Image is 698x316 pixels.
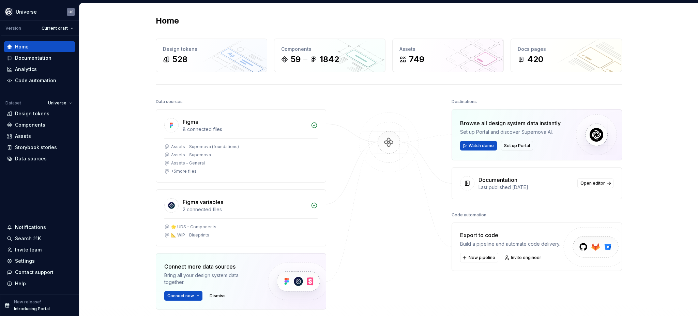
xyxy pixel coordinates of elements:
[15,110,49,117] div: Design tokens
[460,129,561,135] div: Set up Portal and discover Supernova AI.
[172,54,187,65] div: 528
[15,269,54,276] div: Contact support
[183,118,198,126] div: Figma
[171,224,216,230] div: 🌟 UDS - Components
[69,9,74,15] div: US
[156,15,179,26] h2: Home
[16,9,37,15] div: Universe
[15,66,37,73] div: Analytics
[156,97,183,106] div: Data sources
[171,160,205,166] div: Assets - General
[183,126,307,133] div: 8 connected files
[4,41,75,52] a: Home
[15,121,45,128] div: Components
[4,233,75,244] button: Search ⌘K
[1,4,78,19] button: UniverseUS
[4,108,75,119] a: Design tokens
[15,235,41,242] div: Search ⌘K
[274,39,385,72] a: Components591842
[15,77,56,84] div: Code automation
[392,39,504,72] a: Assets749
[501,141,533,150] button: Set up Portal
[15,280,26,287] div: Help
[460,241,560,247] div: Build a pipeline and automate code delivery.
[15,155,47,162] div: Data sources
[15,55,51,61] div: Documentation
[4,75,75,86] a: Code automation
[4,256,75,267] a: Settings
[164,272,256,286] div: Bring all your design system data together.
[15,144,57,151] div: Storybook stories
[15,246,42,253] div: Invite team
[291,54,301,65] div: 59
[577,178,613,188] a: Open editor
[14,306,50,312] p: Introducing Portal
[183,198,223,206] div: Figma variables
[4,131,75,142] a: Assets
[183,206,307,213] div: 2 connected files
[171,152,211,158] div: Assets - Supernova
[4,267,75,278] button: Contact support
[156,189,326,246] a: Figma variables2 connected files🌟 UDS - Components📐 WIP - Blueprints
[5,26,21,31] div: Version
[48,100,66,106] span: Universe
[4,222,75,233] button: Notifications
[171,144,239,149] div: Assets - Supernova (foundations)
[42,26,68,31] span: Current draft
[320,54,339,65] div: 1842
[207,291,229,301] button: Dismiss
[171,169,197,174] div: + 5 more files
[518,46,615,53] div: Docs pages
[14,299,41,305] p: New release!
[171,232,209,238] div: 📐 WIP - Blueprints
[511,255,541,260] span: Invite engineer
[5,8,13,16] img: 87d06435-c97f-426c-aa5d-5eb8acd3d8b3.png
[502,253,544,262] a: Invite engineer
[164,262,256,271] div: Connect more data sources
[479,184,573,191] div: Last published [DATE]
[167,293,194,299] span: Connect new
[399,46,497,53] div: Assets
[479,176,517,184] div: Documentation
[5,100,21,106] div: Dataset
[156,109,326,183] a: Figma8 connected filesAssets - Supernova (foundations)Assets - SupernovaAssets - General+5more files
[460,253,498,262] button: New pipeline
[452,210,486,220] div: Code automation
[580,181,605,186] span: Open editor
[469,255,495,260] span: New pipeline
[15,224,46,231] div: Notifications
[15,133,31,140] div: Assets
[460,119,561,127] div: Browse all design system data instantly
[156,39,267,72] a: Design tokens528
[4,244,75,255] a: Invite team
[504,143,530,148] span: Set up Portal
[4,153,75,164] a: Data sources
[452,97,477,106] div: Destinations
[164,291,202,301] button: Connect new
[4,53,75,63] a: Documentation
[511,39,622,72] a: Docs pages420
[4,64,75,75] a: Analytics
[15,43,29,50] div: Home
[409,54,424,65] div: 749
[15,258,35,264] div: Settings
[527,54,543,65] div: 420
[460,231,560,239] div: Export to code
[210,293,226,299] span: Dismiss
[4,278,75,289] button: Help
[281,46,378,53] div: Components
[45,98,75,108] button: Universe
[163,46,260,53] div: Design tokens
[469,143,494,148] span: Watch demo
[39,24,76,33] button: Current draft
[4,142,75,153] a: Storybook stories
[4,119,75,130] a: Components
[460,141,497,150] button: Watch demo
